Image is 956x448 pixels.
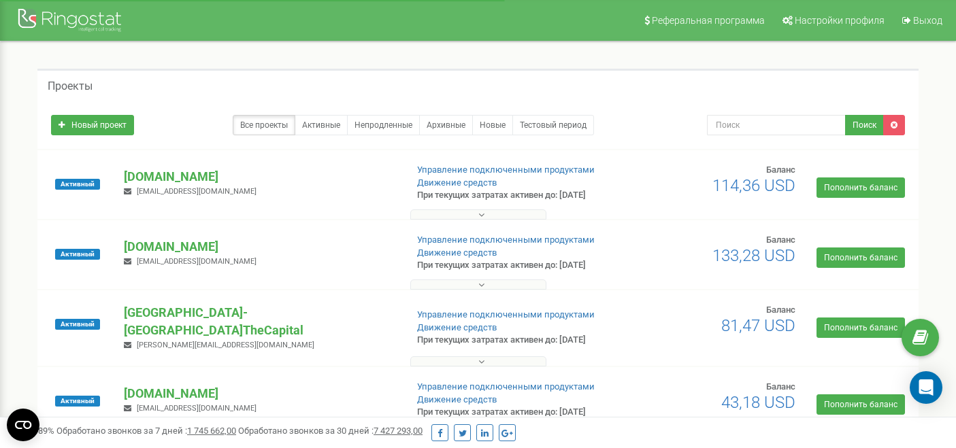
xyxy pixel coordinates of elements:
[347,115,420,135] a: Непродленные
[766,381,795,392] span: Баланс
[295,115,348,135] a: Активные
[766,235,795,245] span: Баланс
[55,319,100,330] span: Активный
[721,393,795,412] span: 43,18 USD
[55,249,100,260] span: Активный
[910,371,942,404] div: Open Intercom Messenger
[817,317,905,338] a: Пополнить баланс
[187,426,236,436] u: 1 745 662,00
[913,15,942,26] span: Выход
[55,396,100,407] span: Активный
[817,177,905,198] a: Пополнить баланс
[374,426,423,436] u: 7 427 293,00
[7,409,39,441] button: Open CMP widget
[512,115,594,135] a: Тестовый период
[55,179,100,190] span: Активный
[766,165,795,175] span: Баланс
[417,322,497,332] a: Движение средств
[652,15,765,26] span: Реферальная программа
[721,316,795,335] span: 81,47 USD
[56,426,236,436] span: Обработано звонков за 7 дней :
[417,247,497,258] a: Движение средств
[137,257,257,266] span: [EMAIL_ADDRESS][DOMAIN_NAME]
[48,80,93,92] h5: Проекты
[817,394,905,415] a: Пополнить баланс
[124,168,395,186] p: [DOMAIN_NAME]
[766,305,795,315] span: Баланс
[124,238,395,256] p: [DOMAIN_NAME]
[845,115,884,135] button: Поиск
[417,165,595,175] a: Управление подключенными продуктами
[417,177,497,188] a: Движение средств
[137,404,257,413] span: [EMAIL_ADDRESS][DOMAIN_NAME]
[417,309,595,320] a: Управление подключенными продуктами
[712,176,795,195] span: 114,36 USD
[417,334,615,347] p: При текущих затратах активен до: [DATE]
[417,235,595,245] a: Управление подключенными продуктами
[51,115,134,135] a: Новый проект
[417,394,497,404] a: Движение средств
[124,304,395,339] p: [GEOGRAPHIC_DATA]-[GEOGRAPHIC_DATA]TheCapital
[233,115,295,135] a: Все проекты
[712,246,795,265] span: 133,28 USD
[419,115,473,135] a: Архивные
[137,187,257,196] span: [EMAIL_ADDRESS][DOMAIN_NAME]
[417,259,615,272] p: При текущих затратах активен до: [DATE]
[417,189,615,202] p: При текущих затратах активен до: [DATE]
[417,406,615,419] p: При текущих затратах активен до: [DATE]
[124,385,395,402] p: [DOMAIN_NAME]
[417,381,595,392] a: Управление подключенными продуктами
[238,426,423,436] span: Обработано звонков за 30 дней :
[795,15,885,26] span: Настройки профиля
[817,247,905,268] a: Пополнить баланс
[137,341,314,349] span: [PERSON_NAME][EMAIL_ADDRESS][DOMAIN_NAME]
[707,115,846,135] input: Поиск
[472,115,513,135] a: Новые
